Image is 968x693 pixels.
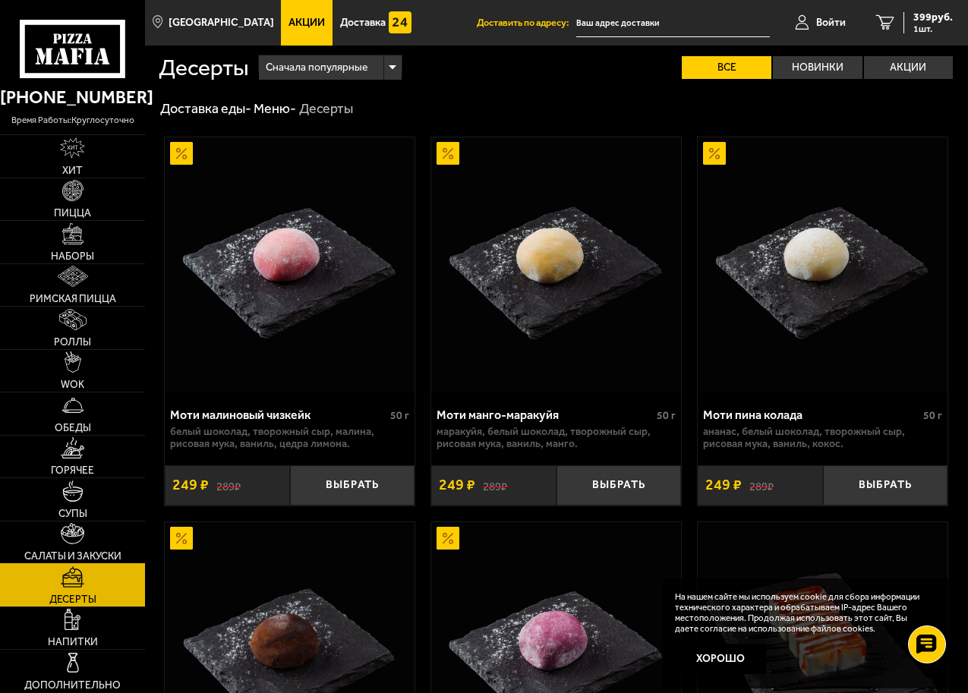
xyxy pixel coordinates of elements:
[682,56,771,79] label: Все
[913,24,953,33] span: 1 шт.
[299,100,353,118] div: Десерты
[675,644,766,674] button: Хорошо
[48,637,98,647] span: Напитки
[557,465,682,506] button: Выбрать
[923,409,942,422] span: 50 г
[165,137,415,392] img: Моти малиновый чизкейк
[266,53,367,82] span: Сначала популярные
[172,477,209,493] span: 249 ₽
[913,12,953,23] span: 399 руб.
[51,251,94,262] span: Наборы
[290,465,415,506] button: Выбрать
[170,142,193,165] img: Акционный
[24,551,121,562] span: Салаты и закуски
[61,380,84,390] span: WOK
[30,294,116,304] span: Римская пицца
[675,592,931,634] p: На нашем сайте мы используем cookie для сбора информации технического характера и обрабатываем IP...
[160,100,251,117] a: Доставка еды-
[170,426,409,450] p: белый шоколад, творожный сыр, малина, рисовая мука, ваниль, цедра лимона.
[49,594,96,605] span: Десерты
[254,100,296,117] a: Меню-
[483,478,507,492] s: 289 ₽
[823,465,948,506] button: Выбрать
[749,478,774,492] s: 289 ₽
[58,509,87,519] span: Супы
[437,408,653,422] div: Моти манго-маракуйя
[170,408,386,422] div: Моти малиновый чизкейк
[24,680,121,691] span: Дополнительно
[55,423,91,433] span: Обеды
[169,17,274,28] span: [GEOGRAPHIC_DATA]
[170,527,193,550] img: Акционный
[51,465,94,476] span: Горячее
[703,408,919,422] div: Моти пина колада
[477,18,576,28] span: Доставить по адресу:
[703,142,726,165] img: Акционный
[576,9,770,37] input: Ваш адрес доставки
[431,137,681,392] a: АкционныйМоти манго-маракуйя
[54,208,91,219] span: Пицца
[437,426,676,450] p: маракуйя, белый шоколад, творожный сыр, рисовая мука, ваниль, манго.
[390,409,409,422] span: 50 г
[54,337,91,348] span: Роллы
[340,17,386,28] span: Доставка
[698,137,948,392] a: АкционныйМоти пина колада
[62,165,83,176] span: Хит
[698,137,948,392] img: Моти пина колада
[216,478,241,492] s: 289 ₽
[165,137,415,392] a: АкционныйМоти малиновый чизкейк
[431,137,681,392] img: Моти манго-маракуйя
[773,56,862,79] label: Новинки
[289,17,325,28] span: Акции
[657,409,676,422] span: 50 г
[437,142,459,165] img: Акционный
[864,56,954,79] label: Акции
[159,57,248,80] h1: Десерты
[389,11,411,34] img: 15daf4d41897b9f0e9f617042186c801.svg
[439,477,475,493] span: 249 ₽
[437,527,459,550] img: Акционный
[705,477,742,493] span: 249 ₽
[816,17,846,28] span: Войти
[703,426,942,450] p: ананас, белый шоколад, творожный сыр, рисовая мука, ваниль, кокос.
